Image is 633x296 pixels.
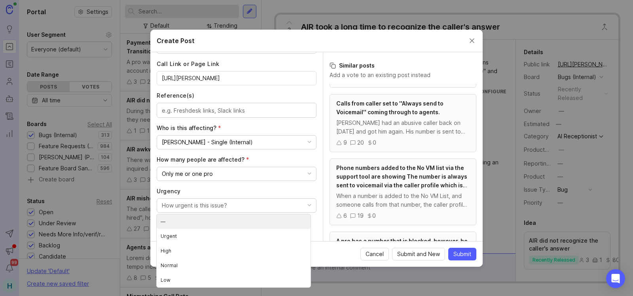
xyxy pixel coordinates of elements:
span: Submit [453,250,471,258]
button: Close create post modal [468,36,476,45]
span: Calls from caller set to ''Always send to Voicemail'' coming through to agents. [336,100,443,115]
button: Submit and New [392,248,445,260]
span: A pro has a number that is blocked, however, he said that it reached his direct voicemail. [336,238,468,253]
div: [PERSON_NAME] had an abusive caller back on [DATE] and got him again. His number is sent to alway... [336,119,470,136]
div: Open Intercom Messenger [606,269,625,288]
span: Submit and New [397,250,440,258]
div: When a number is added to the No VM List, and someone calls from that number, the caller profile ... [336,192,470,209]
label: Call Link or Page Link [157,60,316,68]
h2: Create Post [157,36,195,45]
span: Cancel [366,250,384,258]
a: A pro has a number that is blocked, however, he said that it reached his direct voicemail. [330,232,476,270]
button: Submit [448,248,476,260]
input: Link to a call or page [162,74,311,83]
div: 0 [372,211,376,220]
button: Cancel [360,248,389,260]
div: 20 [357,138,364,147]
div: 6 [343,211,347,220]
li: — [157,214,311,229]
label: Urgency [157,187,316,195]
span: How many people are affected? (required) [157,156,249,163]
li: Normal [157,258,311,273]
a: Phone numbers added to the No VM list via the support tool are showing The number is always sent ... [330,158,476,225]
label: Reference(s) [157,92,316,100]
span: Phone numbers added to the No VM list via the support tool are showing The number is always sent ... [336,164,467,197]
li: Urgent [157,229,311,243]
p: Add a vote to an existing post instead [330,71,476,79]
div: 9 [343,138,347,147]
h3: Similar posts [330,62,476,70]
div: 0 [373,138,376,147]
div: [PERSON_NAME] - Single (Internal) [162,138,253,147]
li: High [157,243,311,258]
a: Calls from caller set to ''Always send to Voicemail'' coming through to agents.[PERSON_NAME] had ... [330,94,476,152]
div: How urgent is this issue? [162,201,227,210]
li: Low [157,273,311,287]
div: Only me or one pro [162,170,213,178]
span: Who is this affecting? (required) [157,124,221,131]
div: 19 [357,211,364,220]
